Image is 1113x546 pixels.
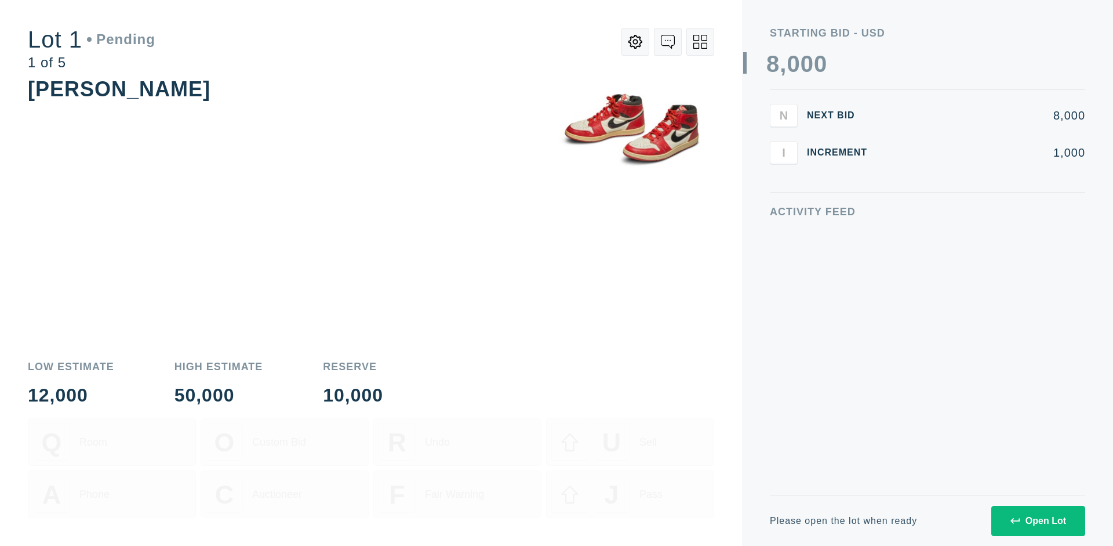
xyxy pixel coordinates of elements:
div: 8 [766,52,780,75]
div: Next Bid [807,111,876,120]
div: 1,000 [886,147,1085,158]
div: 0 [814,52,827,75]
div: Please open the lot when ready [770,516,917,526]
span: N [780,109,788,122]
div: 10,000 [323,386,383,404]
div: Starting Bid - USD [770,28,1085,38]
div: [PERSON_NAME] [28,77,210,101]
div: 8,000 [886,110,1085,121]
div: 0 [787,52,800,75]
span: I [782,146,785,159]
div: Reserve [323,361,383,372]
div: Lot 1 [28,28,155,51]
div: 0 [801,52,814,75]
button: N [770,104,798,127]
button: Open Lot [991,506,1085,536]
div: 50,000 [174,386,263,404]
div: Increment [807,148,876,157]
div: Pending [87,32,155,46]
div: High Estimate [174,361,263,372]
button: I [770,141,798,164]
div: 1 of 5 [28,56,155,70]
div: Low Estimate [28,361,114,372]
div: , [780,52,787,284]
div: 12,000 [28,386,114,404]
div: Open Lot [1010,516,1066,526]
div: Activity Feed [770,207,1085,217]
